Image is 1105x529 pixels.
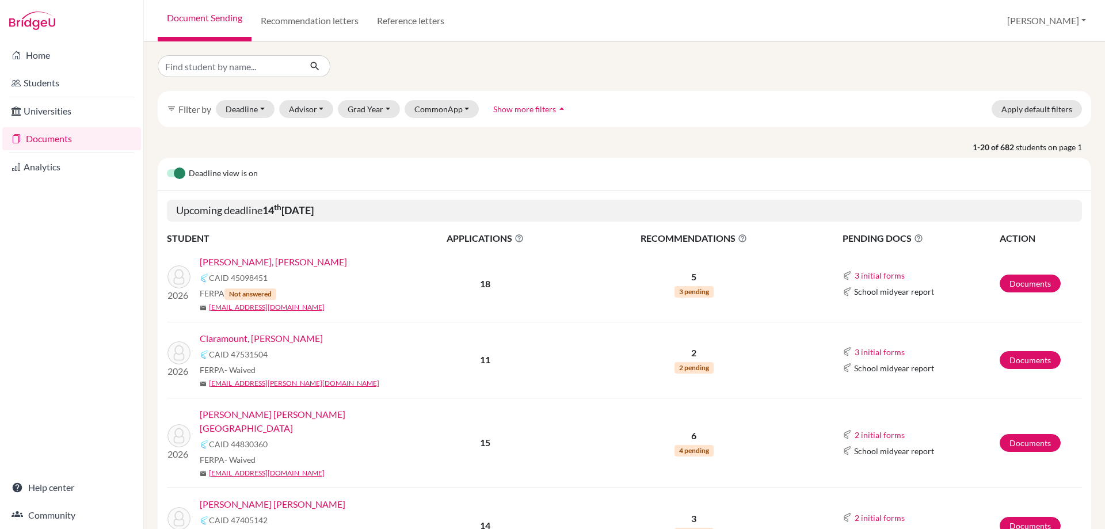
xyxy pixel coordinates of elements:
th: ACTION [999,231,1082,246]
button: Deadline [216,100,275,118]
th: STUDENT [167,231,397,246]
span: School midyear report [854,286,934,298]
button: 3 initial forms [854,345,905,359]
span: - Waived [224,365,256,375]
b: 15 [480,437,490,448]
a: [PERSON_NAME] [PERSON_NAME] [200,497,345,511]
img: Castellá Falkenberg, Miranda [167,265,190,288]
a: [EMAIL_ADDRESS][DOMAIN_NAME] [209,302,325,313]
span: CAID 47405142 [209,514,268,526]
p: 6 [574,429,814,443]
a: Community [2,504,141,527]
span: APPLICATIONS [398,231,573,245]
span: mail [200,305,207,311]
img: Common App logo [843,287,852,296]
a: Analytics [2,155,141,178]
a: [PERSON_NAME] [PERSON_NAME][GEOGRAPHIC_DATA] [200,408,405,435]
span: CAID 45098451 [209,272,268,284]
a: [EMAIL_ADDRESS][DOMAIN_NAME] [209,468,325,478]
a: Documents [2,127,141,150]
img: Common App logo [843,363,852,372]
button: 3 initial forms [854,269,905,282]
button: Apply default filters [992,100,1082,118]
a: Documents [1000,434,1061,452]
span: - Waived [224,455,256,465]
img: Claramount, Fiorella Esther [167,341,190,364]
button: Grad Year [338,100,400,118]
span: 3 pending [675,286,714,298]
img: Common App logo [843,513,852,522]
p: 2026 [167,447,190,461]
b: 14 [DATE] [262,204,314,216]
span: School midyear report [854,445,934,457]
span: students on page 1 [1016,141,1091,153]
span: PENDING DOCS [843,231,999,245]
a: Documents [1000,275,1061,292]
button: 2 initial forms [854,428,905,442]
a: Documents [1000,351,1061,369]
button: [PERSON_NAME] [1002,10,1091,32]
p: 5 [574,270,814,284]
img: Common App logo [200,516,209,525]
span: Deadline view is on [189,167,258,181]
sup: th [274,203,281,212]
img: Díaz Salazar, Sofia [167,424,190,447]
a: [PERSON_NAME], [PERSON_NAME] [200,255,347,269]
strong: 1-20 of 682 [973,141,1016,153]
img: Common App logo [200,440,209,449]
img: Common App logo [843,347,852,356]
span: mail [200,380,207,387]
p: 2 [574,346,814,360]
a: Claramount, [PERSON_NAME] [200,332,323,345]
span: Not answered [224,288,276,300]
img: Common App logo [200,350,209,359]
span: School midyear report [854,362,934,374]
span: FERPA [200,287,276,300]
p: 2026 [167,288,190,302]
img: Common App logo [843,446,852,455]
span: CAID 47531504 [209,348,268,360]
button: Advisor [279,100,334,118]
a: [EMAIL_ADDRESS][PERSON_NAME][DOMAIN_NAME] [209,378,379,389]
img: Bridge-U [9,12,55,30]
span: Filter by [178,104,211,115]
span: RECOMMENDATIONS [574,231,814,245]
img: Common App logo [843,430,852,439]
i: filter_list [167,104,176,113]
b: 18 [480,278,490,289]
span: 2 pending [675,362,714,374]
span: CAID 44830360 [209,438,268,450]
img: Common App logo [200,273,209,283]
a: Students [2,71,141,94]
a: Help center [2,476,141,499]
button: Show more filtersarrow_drop_up [483,100,577,118]
span: 4 pending [675,445,714,456]
img: Common App logo [843,271,852,280]
a: Universities [2,100,141,123]
h5: Upcoming deadline [167,200,1082,222]
span: Show more filters [493,104,556,114]
span: FERPA [200,454,256,466]
button: CommonApp [405,100,479,118]
span: FERPA [200,364,256,376]
button: 2 initial forms [854,511,905,524]
p: 3 [574,512,814,526]
p: 2026 [167,364,190,378]
span: mail [200,470,207,477]
b: 11 [480,354,490,365]
a: Home [2,44,141,67]
i: arrow_drop_up [556,103,567,115]
input: Find student by name... [158,55,300,77]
